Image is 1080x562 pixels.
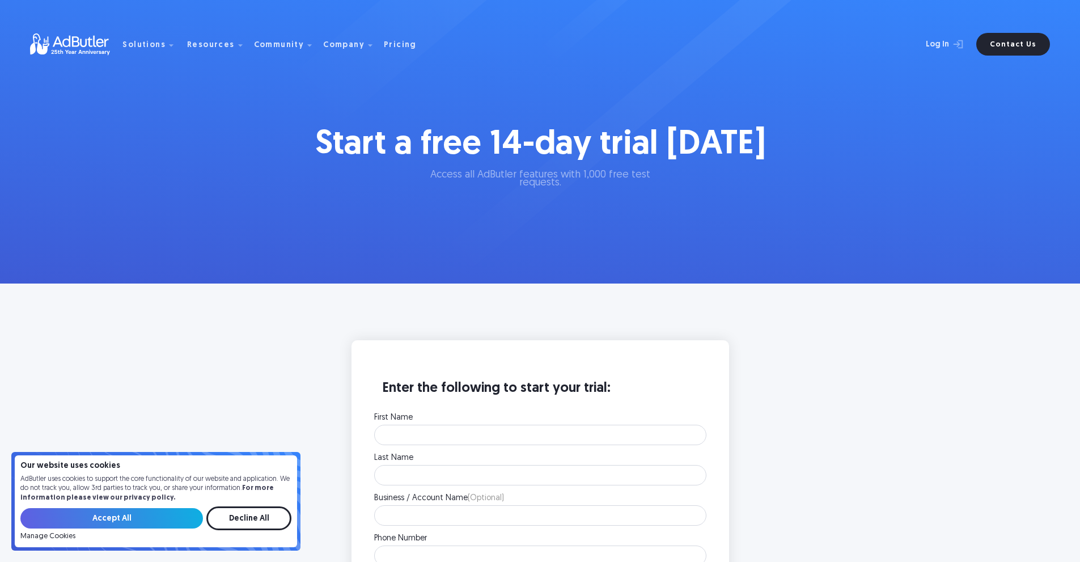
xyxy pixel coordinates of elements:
[323,26,382,62] div: Company
[122,26,183,62] div: Solutions
[384,39,426,49] a: Pricing
[374,414,706,422] label: First Name
[896,33,969,56] a: Log In
[384,41,417,49] div: Pricing
[20,508,203,529] input: Accept All
[374,454,706,462] label: Last Name
[187,26,252,62] div: Resources
[254,26,321,62] div: Community
[311,125,769,166] h1: Start a free 14-day trial [DATE]
[254,41,304,49] div: Community
[374,380,706,408] h3: Enter the following to start your trial:
[187,41,235,49] div: Resources
[323,41,365,49] div: Company
[374,495,706,502] label: Business / Account Name
[20,506,291,540] form: Email Form
[20,462,291,470] h4: Our website uses cookies
[206,506,291,530] input: Decline All
[122,41,166,49] div: Solutions
[20,475,291,503] p: AdButler uses cookies to support the core functionality of our website and application. We do not...
[413,171,668,187] p: Access all AdButler features with 1,000 free test requests.
[976,33,1050,56] a: Contact Us
[374,535,706,543] label: Phone Number
[20,533,75,540] a: Manage Cookies
[468,494,504,502] span: (Optional)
